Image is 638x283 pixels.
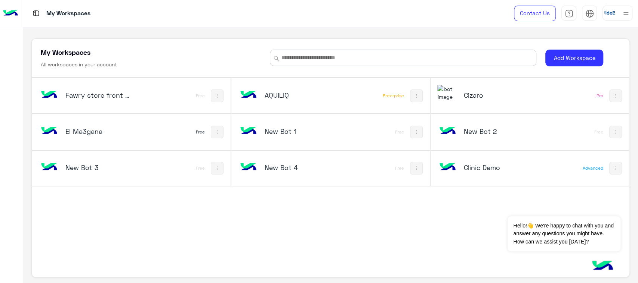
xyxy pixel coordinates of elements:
[41,48,90,57] h5: My Workspaces
[463,91,530,100] h5: Cizaro
[3,6,18,21] img: Logo
[583,165,603,171] div: Advanced
[437,85,457,101] img: 919860931428189
[196,129,205,135] div: Free
[585,9,594,18] img: tab
[594,129,603,135] div: Free
[597,93,603,99] div: Pro
[265,163,331,172] h5: New Bot 4
[41,61,117,68] h6: All workspaces in your account
[65,127,132,136] h5: El Ma3gana
[604,7,615,18] img: userImage
[383,93,404,99] div: Enterprise
[545,50,603,66] button: Add Workspace
[395,165,404,171] div: Free
[39,121,59,141] img: bot image
[39,157,59,177] img: bot image
[514,6,556,21] a: Contact Us
[31,9,41,18] img: tab
[46,9,90,19] p: My Workspaces
[463,163,530,172] h5: Clinic Demo
[196,165,205,171] div: Free
[437,121,457,141] img: bot image
[238,157,259,177] img: bot image
[395,129,404,135] div: Free
[39,85,59,105] img: bot image
[65,163,132,172] h5: New Bot 3
[565,9,573,18] img: tab
[265,91,331,100] h5: AQUILIQ
[196,93,205,99] div: Free
[621,9,631,18] img: profile
[65,91,132,100] h5: Fawry store front demo
[463,127,530,136] h5: New Bot 2
[508,216,620,251] span: Hello!👋 We're happy to chat with you and answer any questions you might have. How can we assist y...
[561,6,576,21] a: tab
[238,121,259,141] img: bot image
[238,85,259,105] img: bot image
[589,253,616,279] img: hulul-logo.png
[265,127,331,136] h5: New Bot 1
[437,157,457,177] img: bot image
